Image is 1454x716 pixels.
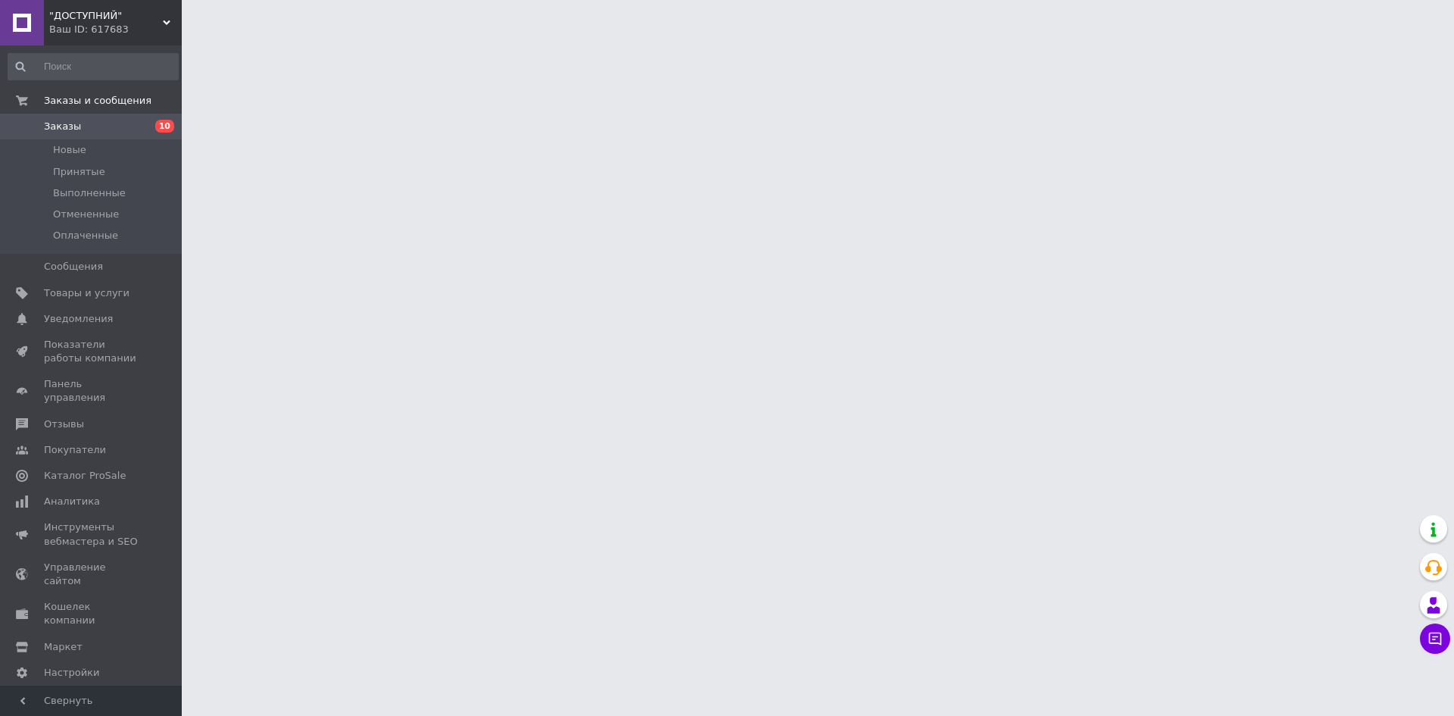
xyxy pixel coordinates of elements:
span: Заказы [44,120,81,133]
span: Выполненные [53,186,126,200]
span: Аналитика [44,495,100,508]
span: Каталог ProSale [44,469,126,483]
span: Отзывы [44,417,84,431]
span: Новые [53,143,86,157]
span: Показатели работы компании [44,338,140,365]
span: Товары и услуги [44,286,129,300]
span: Сообщения [44,260,103,274]
span: Отмененные [53,208,119,221]
span: Покупатели [44,443,106,457]
span: Заказы и сообщения [44,94,151,108]
span: Маркет [44,640,83,654]
span: Принятые [53,165,105,179]
span: Настройки [44,666,99,680]
span: "ДОСТУПНИЙ" [49,9,163,23]
span: Панель управления [44,377,140,405]
span: Инструменты вебмастера и SEO [44,521,140,548]
span: Управление сайтом [44,561,140,588]
button: Чат с покупателем [1420,624,1450,654]
span: 10 [155,120,174,133]
span: Кошелек компании [44,600,140,627]
div: Ваш ID: 617683 [49,23,182,36]
input: Поиск [8,53,179,80]
span: Уведомления [44,312,113,326]
span: Оплаченные [53,229,118,242]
